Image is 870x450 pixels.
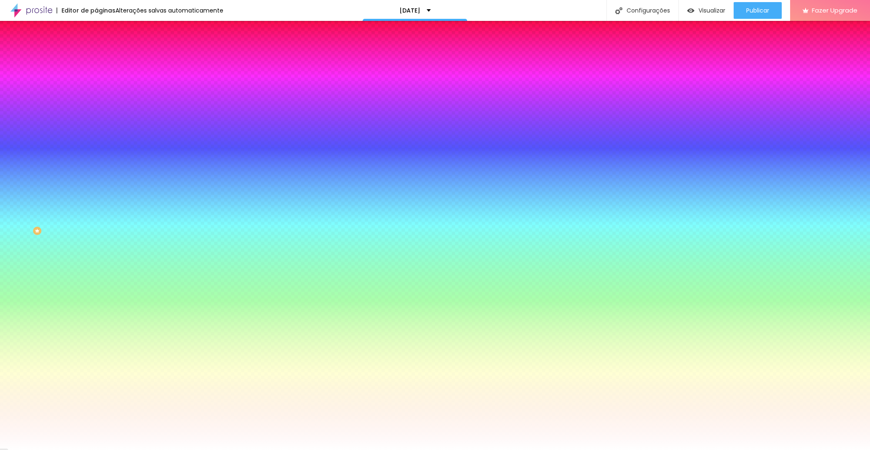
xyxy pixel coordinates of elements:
img: view-1.svg [687,7,694,14]
button: Visualizar [679,2,734,19]
div: Editor de páginas [56,8,115,13]
span: Fazer Upgrade [812,7,857,14]
button: Publicar [734,2,782,19]
div: Alterações salvas automaticamente [115,8,223,13]
p: [DATE] [399,8,420,13]
img: Icone [615,7,622,14]
span: Publicar [746,7,769,14]
span: Visualizar [699,7,725,14]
